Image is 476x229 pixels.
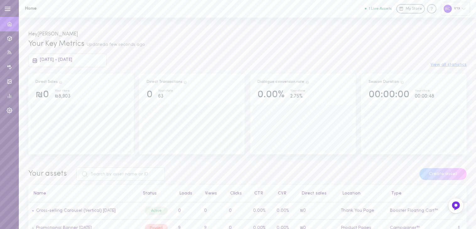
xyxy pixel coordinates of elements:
[365,7,392,11] button: 1 Live Assets
[390,208,438,213] span: Booster Floating Cart™
[341,208,374,213] span: Thank You Page
[34,208,116,213] a: Cross-selling Carousel (Vertical) [DATE]
[55,93,70,100] div: ₪8,903
[427,4,436,13] div: Knowledge center
[200,202,225,220] td: 0
[145,207,168,215] div: Active
[419,168,467,180] button: Create asset
[430,63,467,67] button: View all statistics
[87,42,145,47] span: Updated a few seconds ago
[30,191,46,196] button: Name
[35,89,49,100] div: ₪0
[297,202,338,220] td: ₪0
[396,4,425,13] a: My Store
[176,191,192,196] button: Loads
[290,93,305,100] div: 2.75%
[76,168,165,181] input: Search by asset name or ID
[202,191,217,196] button: Views
[441,2,470,15] div: ברט
[147,89,153,100] div: 0
[298,191,327,196] button: Direct sales
[290,89,305,93] div: Your store
[305,80,310,84] span: The percentage of users who interacted with one of Dialogue`s assets and ended up purchasing in t...
[25,6,128,11] h1: Home
[36,208,116,213] a: Cross-selling Carousel (Vertical) [DATE]
[147,79,187,85] div: Direct Transactions
[225,202,250,220] td: 0
[273,202,297,220] td: 0.00%
[35,79,63,85] div: Direct Sales
[365,7,396,11] a: 1 Live Assets
[388,191,402,196] button: Type
[175,202,200,220] td: 0
[257,89,284,100] div: 0.00%
[369,79,404,85] div: Session Duration
[158,93,173,100] div: 63
[32,208,34,213] span: •
[58,80,63,84] span: Direct Sales are the result of users clicking on a product and then purchasing the exact same pro...
[275,191,286,196] button: CVR
[415,93,434,100] div: 00:00:48
[406,6,422,12] span: My Store
[140,191,157,196] button: Status
[369,89,409,100] div: 00:00:00
[40,57,72,62] span: [DATE] - [DATE]
[227,191,242,196] button: Clicks
[251,191,263,196] button: CTR
[158,89,173,93] div: Your store
[339,191,360,196] button: Location
[183,80,187,84] span: Total transactions from users who clicked on a product through Dialogue assets, and purchased the...
[249,202,273,220] td: 0.00%
[400,80,404,84] span: Track how your session duration increase once users engage with your Assets
[28,170,67,178] span: Your assets
[451,201,461,210] img: Feedback Button
[415,89,434,93] div: Your store
[28,40,84,48] span: Your Key Metrics
[257,79,310,85] div: Dialogue conversion rate
[55,89,70,93] div: Your store
[28,32,78,37] span: Hey [PERSON_NAME]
